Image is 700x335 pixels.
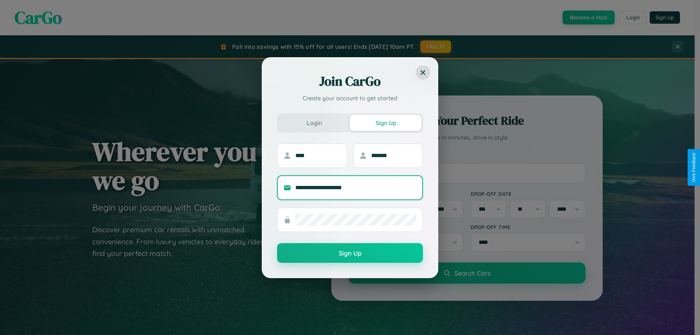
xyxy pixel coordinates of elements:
button: Login [279,115,350,131]
button: Sign Up [350,115,421,131]
button: Sign Up [277,243,423,263]
div: Give Feedback [691,153,696,182]
p: Create your account to get started [277,94,423,102]
h2: Join CarGo [277,73,423,90]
